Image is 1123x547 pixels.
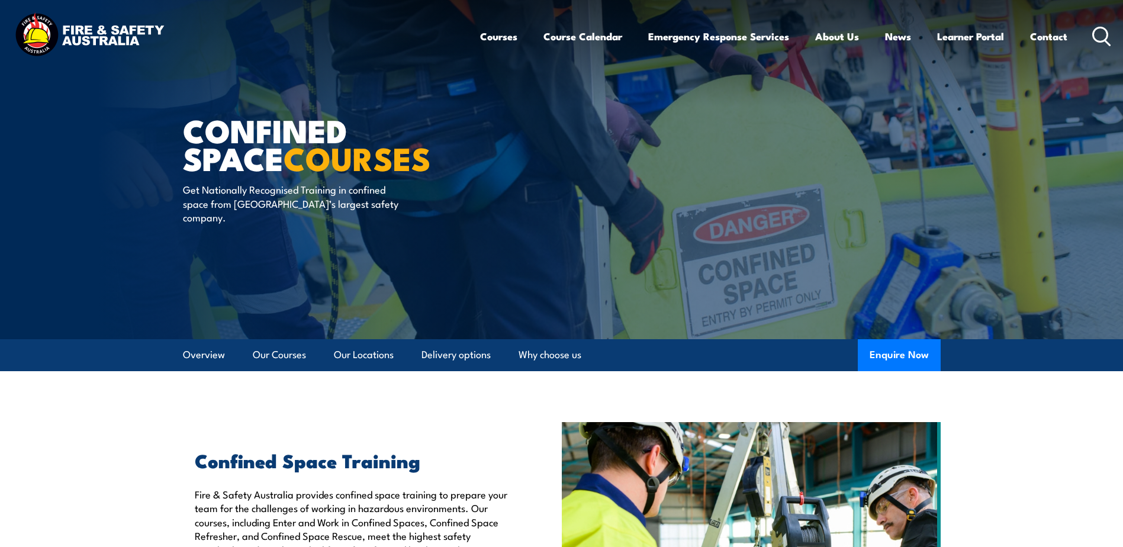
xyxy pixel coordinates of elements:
h2: Confined Space Training [195,452,507,468]
a: News [885,21,911,52]
strong: COURSES [284,133,431,182]
a: About Us [815,21,859,52]
a: Our Locations [334,339,394,371]
h1: Confined Space [183,116,475,171]
p: Get Nationally Recognised Training in confined space from [GEOGRAPHIC_DATA]’s largest safety comp... [183,182,399,224]
a: Overview [183,339,225,371]
a: Contact [1030,21,1067,52]
a: Why choose us [519,339,581,371]
a: Learner Portal [937,21,1004,52]
a: Course Calendar [543,21,622,52]
a: Emergency Response Services [648,21,789,52]
a: Courses [480,21,517,52]
button: Enquire Now [858,339,941,371]
a: Delivery options [421,339,491,371]
a: Our Courses [253,339,306,371]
